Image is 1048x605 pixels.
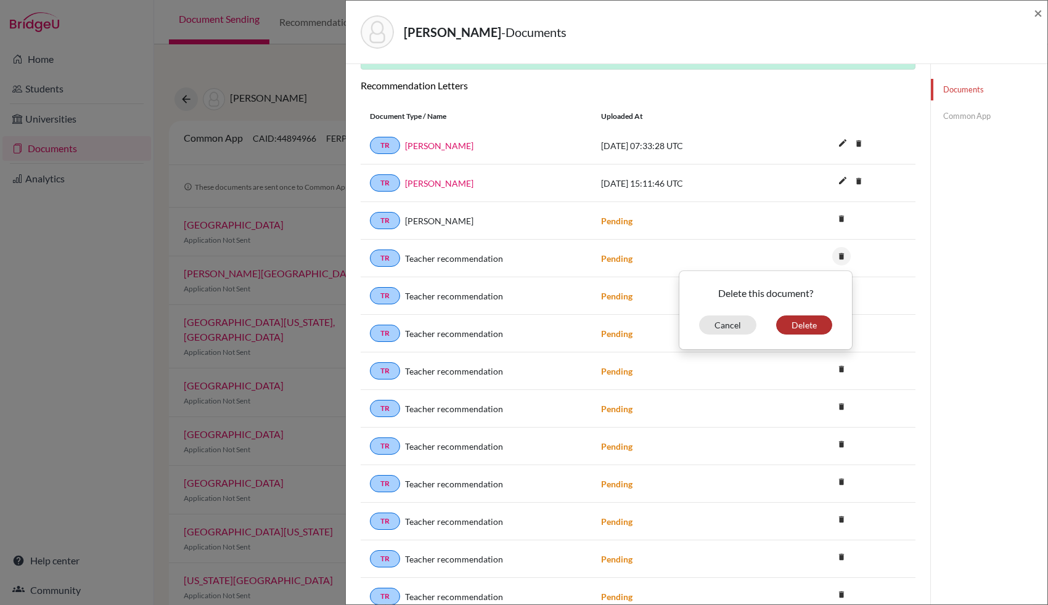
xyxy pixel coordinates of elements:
[405,327,503,340] span: Teacher recommendation
[832,211,851,228] a: delete
[832,587,851,604] a: delete
[1034,4,1042,22] span: ×
[832,510,851,529] i: delete
[832,437,851,453] a: delete
[832,397,851,416] i: delete
[931,105,1047,127] a: Common App
[832,247,851,266] i: delete
[405,365,503,378] span: Teacher recommendation
[370,513,400,530] a: TR
[679,270,853,350] div: delete
[849,136,868,153] a: delete
[849,134,868,153] i: delete
[405,290,503,302] span: Teacher recommendation
[370,174,400,192] a: TR
[405,590,503,603] span: Teacher recommendation
[405,477,503,490] span: Teacher recommendation
[699,315,756,335] button: Cancel
[405,402,503,415] span: Teacher recommendation
[361,79,915,91] h6: Recommendation Letters
[832,435,851,453] i: delete
[833,171,853,190] i: edit
[370,137,400,154] a: TR
[832,473,851,491] i: delete
[405,177,473,190] a: [PERSON_NAME]
[370,287,400,304] a: TR
[370,362,400,380] a: TR
[931,79,1047,100] a: Documents
[601,441,632,452] strong: Pending
[832,173,853,191] button: edit
[832,135,853,153] button: edit
[370,325,400,342] a: TR
[405,139,473,152] a: [PERSON_NAME]
[592,111,777,122] div: Uploaded at
[601,366,632,376] strong: Pending
[370,437,400,455] a: TR
[832,550,851,566] a: delete
[601,516,632,527] strong: Pending
[832,249,851,266] a: delete
[832,209,851,228] i: delete
[832,585,851,604] i: delete
[404,25,501,39] strong: [PERSON_NAME]
[601,479,632,489] strong: Pending
[370,588,400,605] a: TR
[370,400,400,417] a: TR
[832,360,851,378] i: delete
[601,554,632,564] strong: Pending
[405,214,473,227] span: [PERSON_NAME]
[601,328,632,339] strong: Pending
[370,550,400,567] a: TR
[601,140,683,151] span: [DATE] 07:33:28 UTC
[361,111,592,122] div: Document Type / Name
[849,174,868,190] a: delete
[832,399,851,416] a: delete
[601,404,632,414] strong: Pending
[601,291,632,301] strong: Pending
[601,216,632,226] strong: Pending
[832,512,851,529] a: delete
[370,475,400,492] a: TR
[849,172,868,190] i: delete
[405,252,503,265] span: Teacher recommendation
[1034,6,1042,20] button: Close
[601,178,683,189] span: [DATE] 15:11:46 UTC
[370,212,400,229] a: TR
[601,591,632,602] strong: Pending
[405,553,503,566] span: Teacher recommendation
[601,253,632,264] strong: Pending
[832,474,851,491] a: delete
[689,286,842,301] p: Delete this document?
[832,362,851,378] a: delete
[833,133,853,153] i: edit
[405,515,503,528] span: Teacher recommendation
[832,548,851,566] i: delete
[370,250,400,267] a: TR
[405,440,503,453] span: Teacher recommendation
[776,315,832,335] button: Delete
[501,25,567,39] span: - Documents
